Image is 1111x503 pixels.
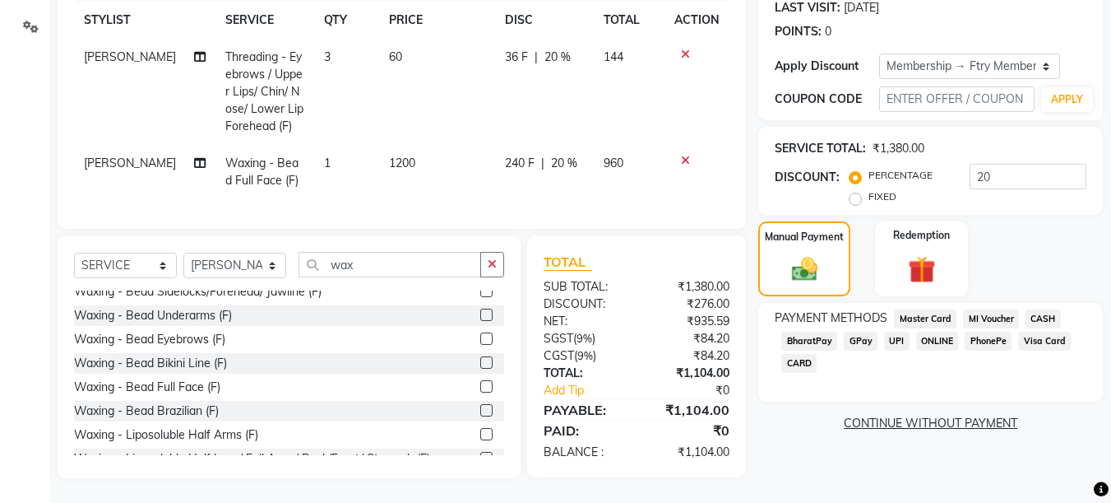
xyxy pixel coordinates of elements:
[637,330,742,347] div: ₹84.20
[884,332,910,351] span: UPI
[594,2,664,39] th: TOTAL
[389,49,402,64] span: 60
[637,444,742,461] div: ₹1,104.00
[893,228,950,243] label: Redemption
[775,58,878,75] div: Apply Discount
[531,400,637,420] div: PAYABLE:
[873,140,924,157] div: ₹1,380.00
[1041,87,1093,112] button: APPLY
[894,310,956,328] span: Master Card
[637,347,742,365] div: ₹84.20
[775,91,878,108] div: COUPON CODE
[775,23,822,40] div: POINTS:
[761,415,1099,432] a: CONTINUE WITHOUT PAYMENT
[577,349,593,362] span: 9%
[531,421,637,440] div: PAID:
[637,278,742,296] div: ₹1,380.00
[544,331,573,346] span: SGST
[379,2,494,39] th: PRICE
[879,86,1035,112] input: ENTER OFFER / COUPON CODE
[74,426,258,444] div: Waxing - Liposoluble Half Arms (F)
[495,2,595,39] th: DISC
[576,332,592,345] span: 9%
[655,382,743,399] div: ₹0
[535,49,538,66] span: |
[531,347,637,365] div: ( )
[74,403,219,420] div: Waxing - Bead Brazilian (F)
[781,354,817,373] span: CARD
[531,330,637,347] div: ( )
[784,254,826,284] img: _cash.svg
[637,313,742,330] div: ₹935.59
[965,332,1011,351] span: PhonePe
[1025,310,1061,328] span: CASH
[765,230,844,245] label: Manual Payment
[74,331,225,348] div: Waxing - Bead Eyebrows (F)
[551,155,577,172] span: 20 %
[74,379,220,396] div: Waxing - Bead Full Face (F)
[541,155,544,172] span: |
[324,49,331,64] span: 3
[775,310,887,327] span: PAYMENT METHODS
[225,49,303,133] span: Threading - Eyebrows / Upper Lips/ Chin/ Nose/ Lower Lip Forehead (F)
[775,169,840,186] div: DISCOUNT:
[604,49,623,64] span: 144
[74,355,227,372] div: Waxing - Bead Bikini Line (F)
[544,49,571,66] span: 20 %
[963,310,1019,328] span: MI Voucher
[868,189,896,204] label: FIXED
[74,2,215,39] th: STYLIST
[544,348,574,363] span: CGST
[531,278,637,296] div: SUB TOTAL:
[299,252,481,277] input: Search or Scan
[314,2,379,39] th: QTY
[868,168,933,183] label: PERCENTAGE
[84,156,176,170] span: [PERSON_NAME]
[825,23,831,40] div: 0
[916,332,959,351] span: ONLINE
[225,156,299,188] span: Waxing - Bead Full Face (F)
[637,296,742,313] div: ₹276.00
[781,332,837,351] span: BharatPay
[664,2,729,39] th: ACTION
[637,400,742,420] div: ₹1,104.00
[900,253,944,286] img: _gift.svg
[505,155,535,172] span: 240 F
[844,332,877,351] span: GPay
[531,313,637,330] div: NET:
[531,444,637,461] div: BALANCE :
[544,254,592,271] span: TOTAL
[531,365,637,382] div: TOTAL:
[74,307,232,324] div: Waxing - Bead Underarms (F)
[531,296,637,313] div: DISCOUNT:
[637,421,742,440] div: ₹0
[505,49,528,66] span: 36 F
[531,382,654,399] a: Add Tip
[84,49,176,64] span: [PERSON_NAME]
[1018,332,1071,351] span: Visa Card
[215,2,314,39] th: SERVICE
[389,156,415,170] span: 1200
[604,156,623,170] span: 960
[637,365,742,382] div: ₹1,104.00
[775,140,866,157] div: SERVICE TOTAL:
[74,450,430,468] div: Waxing - Liposoluble Half Legs/ Full Arms/ Back/Front/ Stomach (F)
[324,156,331,170] span: 1
[74,283,322,300] div: Waxing - Bead Sidelocks/Forehead/ Jawline (F)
